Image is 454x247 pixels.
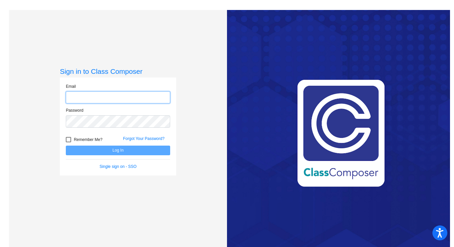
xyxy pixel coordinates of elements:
a: Single sign on - SSO [99,164,136,169]
button: Log In [66,146,170,155]
span: Remember Me? [74,136,102,144]
label: Password [66,107,83,113]
a: Forgot Your Password? [123,136,165,141]
h3: Sign in to Class Composer [60,67,176,75]
label: Email [66,83,76,89]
